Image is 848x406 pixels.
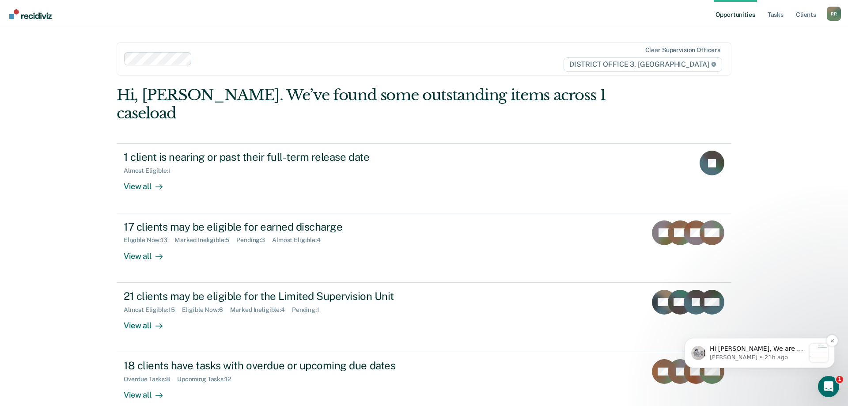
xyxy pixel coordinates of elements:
img: Recidiviz [9,9,52,19]
div: Upcoming Tasks : 12 [177,376,238,383]
span: 1 [836,376,843,383]
iframe: Intercom notifications message [671,282,848,382]
button: Dismiss notification [155,53,167,64]
div: Pending : 3 [236,236,272,244]
div: 21 clients may be eligible for the Limited Supervision Unit [124,290,434,303]
div: View all [124,313,173,330]
div: Almost Eligible : 15 [124,306,182,314]
a: 17 clients may be eligible for earned dischargeEligible Now:13Marked Ineligible:5Pending:3Almost ... [117,213,731,283]
div: message notification from Kim, 21h ago. Hi Robert, We are so excited to announce a brand new feat... [13,56,163,86]
div: 18 clients have tasks with overdue or upcoming due dates [124,359,434,372]
div: 1 client is nearing or past their full-term release date [124,151,434,163]
div: 17 clients may be eligible for earned discharge [124,220,434,233]
p: Message from Kim, sent 21h ago [38,71,134,79]
a: 1 client is nearing or past their full-term release dateAlmost Eligible:1View all [117,143,731,213]
div: Marked Ineligible : 5 [174,236,236,244]
div: View all [124,244,173,261]
div: Pending : 1 [292,306,326,314]
span: Hi [PERSON_NAME], We are so excited to announce a brand new feature: AI case note search! 📣 Findi... [38,63,134,289]
div: Almost Eligible : 1 [124,167,178,175]
button: Profile dropdown button [827,7,841,21]
div: View all [124,175,173,192]
span: DISTRICT OFFICE 3, [GEOGRAPHIC_DATA] [564,57,722,72]
div: Hi, [PERSON_NAME]. We’ve found some outstanding items across 1 caseload [117,86,609,122]
img: Profile image for Kim [20,64,34,78]
div: Overdue Tasks : 8 [124,376,177,383]
iframe: Intercom live chat [818,376,839,397]
div: Clear supervision officers [645,46,720,54]
div: R R [827,7,841,21]
a: 21 clients may be eligible for the Limited Supervision UnitAlmost Eligible:15Eligible Now:6Marked... [117,283,731,352]
div: View all [124,383,173,400]
div: Almost Eligible : 4 [272,236,328,244]
div: Marked Ineligible : 4 [230,306,292,314]
div: Eligible Now : 6 [182,306,230,314]
div: Eligible Now : 13 [124,236,174,244]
